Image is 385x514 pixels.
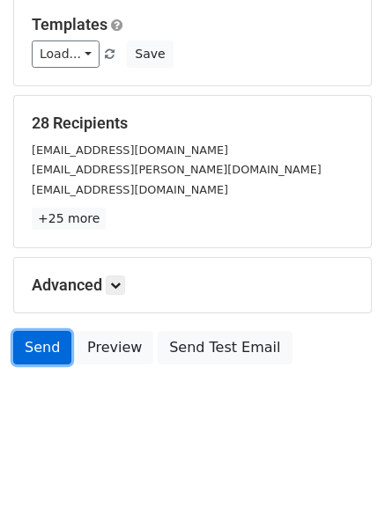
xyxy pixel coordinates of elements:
[297,430,385,514] iframe: Chat Widget
[32,275,353,295] h5: Advanced
[32,208,106,230] a: +25 more
[13,331,71,364] a: Send
[32,40,100,68] a: Load...
[32,143,228,157] small: [EMAIL_ADDRESS][DOMAIN_NAME]
[32,15,107,33] a: Templates
[32,114,353,133] h5: 28 Recipients
[32,183,228,196] small: [EMAIL_ADDRESS][DOMAIN_NAME]
[32,163,322,176] small: [EMAIL_ADDRESS][PERSON_NAME][DOMAIN_NAME]
[158,331,292,364] a: Send Test Email
[127,40,173,68] button: Save
[76,331,153,364] a: Preview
